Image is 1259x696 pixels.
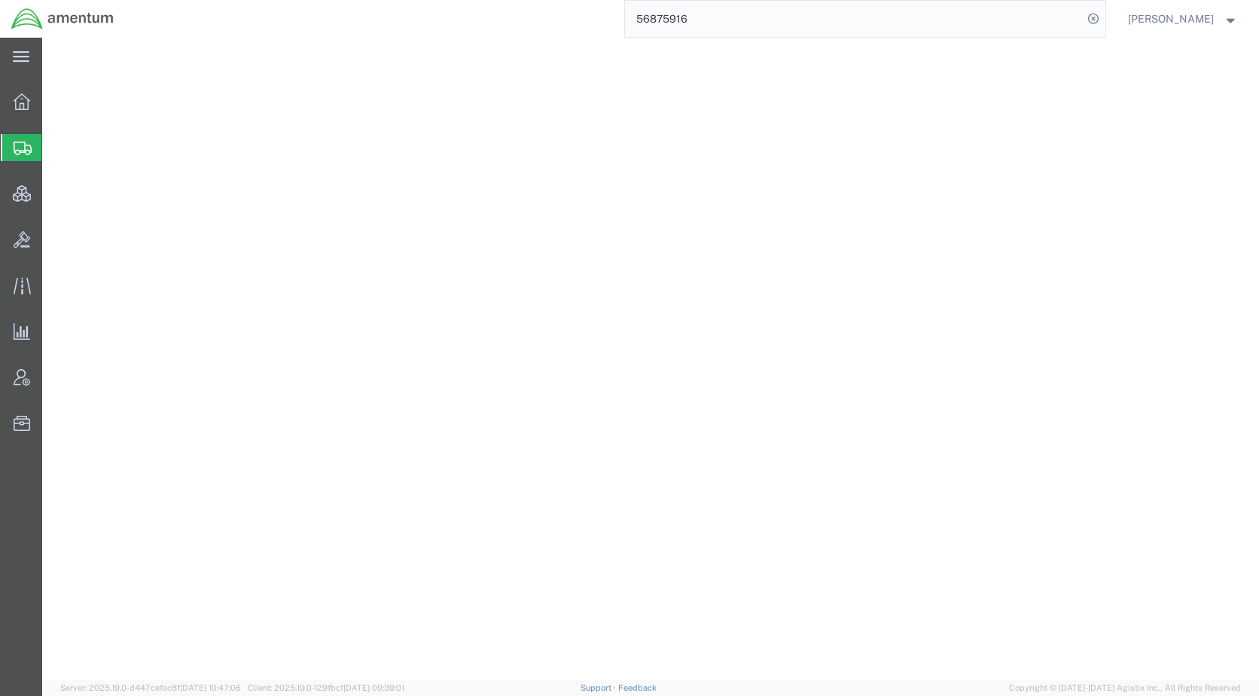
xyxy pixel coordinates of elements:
[625,1,1083,37] input: Search for shipment number, reference number
[60,683,241,692] span: Server: 2025.19.0-d447cefac8f
[618,683,657,692] a: Feedback
[1009,682,1241,694] span: Copyright © [DATE]-[DATE] Agistix Inc., All Rights Reserved
[1128,11,1214,27] span: Kent Gilman
[581,683,618,692] a: Support
[248,683,404,692] span: Client: 2025.19.0-129fbcf
[180,683,241,692] span: [DATE] 10:47:06
[1127,10,1239,28] button: [PERSON_NAME]
[42,38,1259,680] iframe: FS Legacy Container
[11,8,114,30] img: logo
[343,683,404,692] span: [DATE] 09:39:01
